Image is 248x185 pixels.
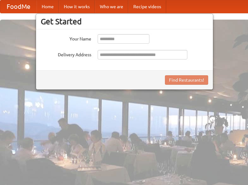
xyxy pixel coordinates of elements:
[0,0,37,13] a: FoodMe
[41,17,208,26] h3: Get Started
[128,0,166,13] a: Recipe videos
[41,50,91,58] label: Delivery Address
[59,0,95,13] a: How it works
[165,75,208,85] button: Find Restaurants!
[37,0,59,13] a: Home
[41,34,91,42] label: Your Name
[95,0,128,13] a: Who we are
